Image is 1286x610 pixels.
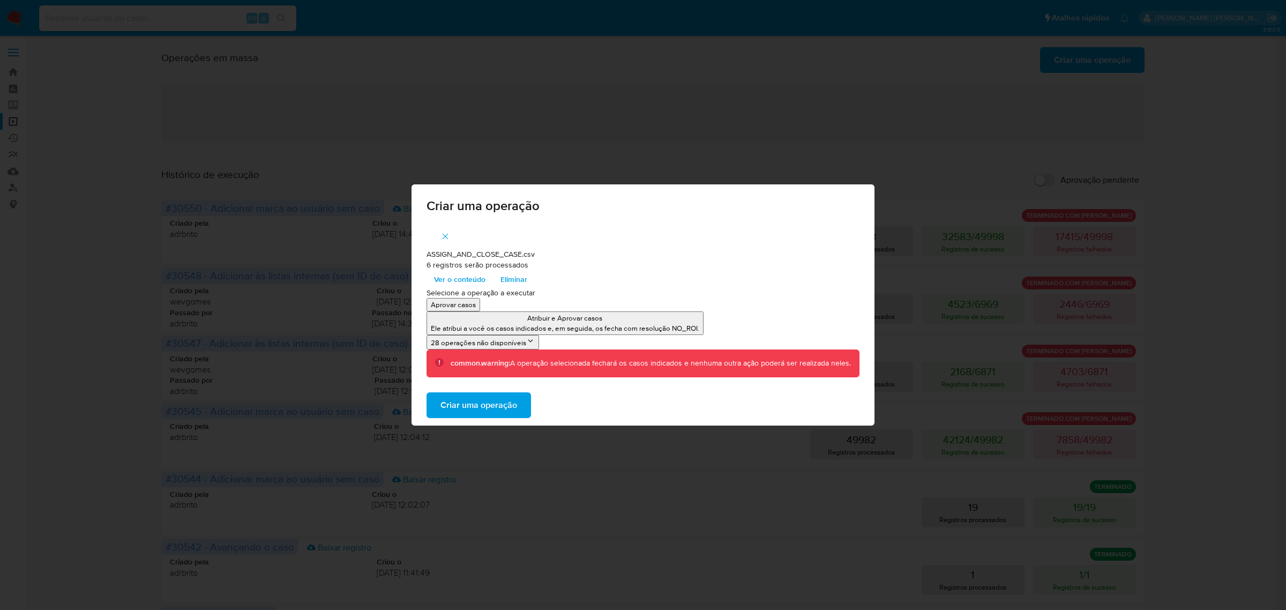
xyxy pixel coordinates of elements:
span: Eliminar [500,272,527,287]
p: Aprovar casos [431,300,476,310]
span: Criar uma operação [440,393,517,417]
p: ASSIGN_AND_CLOSE_CASE.csv [427,249,860,260]
button: 28 operações não disponíveis [427,335,539,349]
span: Criar uma operação [427,199,860,212]
div: A operação selecionada fechará os casos indicados e nenhuma outra ação poderá ser realizada neles. [451,358,851,369]
button: Aprovar casos [427,298,480,311]
button: Criar uma operação [427,392,531,418]
button: Eliminar [493,271,535,288]
p: Atribuir e Aprovar casos [431,313,699,323]
p: Ele atribui a você os casos indicados e, em seguida, os fecha com resolução NO_ROI. [431,323,699,333]
button: Ver o conteúdo [427,271,493,288]
button: Atribuir e Aprovar casosEle atribui a você os casos indicados e, em seguida, os fecha com resoluç... [427,311,704,335]
p: Selecione a operação a executar [427,288,860,299]
b: common.warning: [451,358,510,368]
span: Ver o conteúdo [434,272,485,287]
p: 6 registros serão processados [427,260,860,271]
